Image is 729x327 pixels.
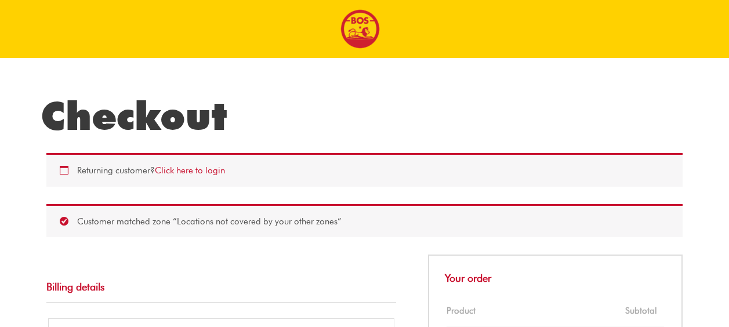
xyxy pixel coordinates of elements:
[155,165,225,176] a: Click here to login
[340,9,380,49] img: BOS logo finals-200px
[41,93,688,139] h1: Checkout
[428,255,683,295] h3: Your order
[46,268,396,302] h3: Billing details
[46,153,683,187] div: Returning customer?
[46,204,683,238] div: Customer matched zone “Locations not covered by your other zones”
